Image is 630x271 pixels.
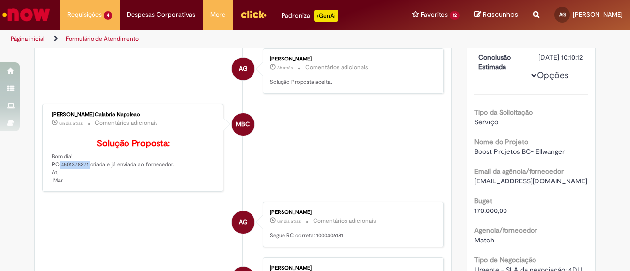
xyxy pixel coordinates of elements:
span: 170.000,00 [474,206,507,215]
span: Favoritos [421,10,448,20]
a: Página inicial [11,35,45,43]
div: Aurelio Henrique Rodrigues Gomes [232,211,254,234]
img: ServiceNow [1,5,52,25]
span: Boost Projetos BC- Ellwanger [474,147,565,156]
span: Rascunhos [483,10,518,19]
b: Nome do Projeto [474,137,528,146]
b: Agencia/fornecedor [474,226,537,235]
div: [PERSON_NAME] [270,56,434,62]
div: [DATE] 10:10:12 [538,52,584,62]
span: 12 [450,11,460,20]
small: Comentários adicionais [305,63,368,72]
span: More [210,10,225,20]
dt: Conclusão Estimada [471,52,532,72]
img: click_logo_yellow_360x200.png [240,7,267,22]
small: Comentários adicionais [313,217,376,225]
p: +GenAi [314,10,338,22]
span: AG [559,11,566,18]
div: Padroniza [282,10,338,22]
span: Serviço [474,118,498,126]
span: [EMAIL_ADDRESS][DOMAIN_NAME] [474,177,587,185]
b: Tipo da Solicitação [474,108,533,117]
span: AG [239,211,248,234]
span: AG [239,57,248,81]
span: Despesas Corporativas [127,10,195,20]
span: 4 [104,11,112,20]
p: Bom dia! PO 4501378271 criada e já enviada ao fornecedor. At, Mari [52,139,216,184]
a: Rascunhos [474,10,518,20]
small: Comentários adicionais [95,119,158,127]
span: 3h atrás [277,65,293,71]
time: 28/08/2025 15:28:11 [277,65,293,71]
b: Email da agência/fornecedor [474,167,564,176]
span: um dia atrás [59,120,83,126]
time: 27/08/2025 10:43:03 [59,120,83,126]
a: Formulário de Atendimento [66,35,139,43]
ul: Trilhas de página [7,30,412,48]
p: Solução Proposta aceita. [270,78,434,86]
p: Segue RC correta: 1000406181 [270,232,434,240]
span: Requisições [67,10,102,20]
span: [PERSON_NAME] [573,10,623,19]
span: Match [474,236,494,244]
span: um dia atrás [277,218,301,224]
div: [PERSON_NAME] Calabria Napoleao [52,112,216,118]
b: Solução Proposta: [97,138,170,149]
div: Mariana Bracher Calabria Napoleao [232,113,254,136]
b: Buget [474,196,492,205]
b: Tipo de Negociação [474,255,536,264]
div: [PERSON_NAME] [270,265,434,271]
span: MBC [236,113,250,136]
div: [PERSON_NAME] [270,210,434,215]
div: Aurelio Henrique Rodrigues Gomes [232,58,254,80]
